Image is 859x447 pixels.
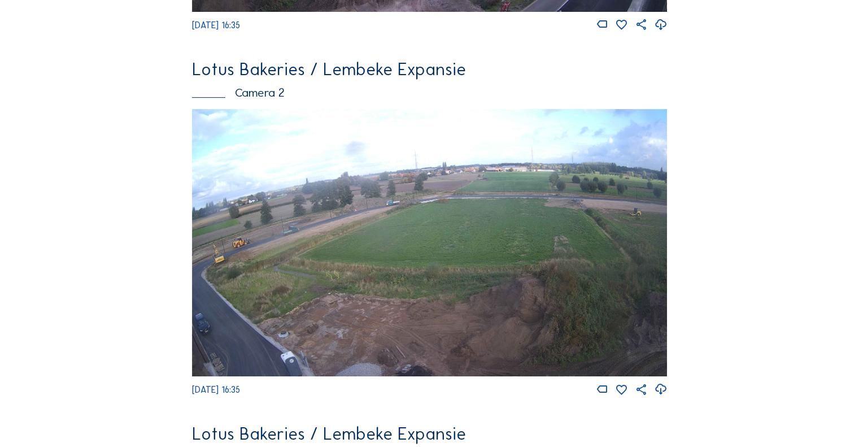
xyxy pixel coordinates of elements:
div: Lotus Bakeries / Lembeke Expansie [192,61,667,79]
div: Camera 2 [192,86,667,99]
img: Image [192,109,667,376]
div: Lotus Bakeries / Lembeke Expansie [192,426,667,443]
span: [DATE] 16:35 [192,384,240,395]
span: [DATE] 16:35 [192,20,240,31]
